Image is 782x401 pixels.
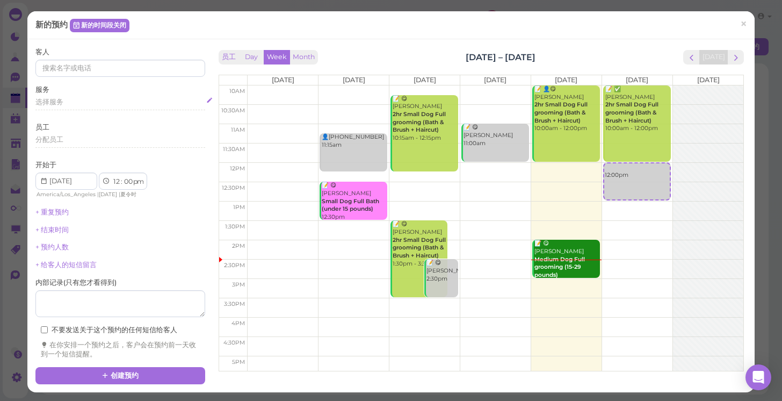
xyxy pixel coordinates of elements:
input: 不要发送关于这个预约的任何短信给客人 [41,326,48,333]
span: 夏令时 [120,191,136,198]
span: 10:30am [221,107,245,114]
span: 4pm [231,320,245,327]
span: America/Los_Angeles [37,191,96,198]
span: 选择服务 [35,98,63,106]
a: + 给客人的短信留言 [35,261,97,269]
span: [DATE] [343,76,365,84]
div: 📝 😋 [PERSON_NAME] 2:30pm [426,259,458,283]
button: prev [683,50,700,65]
label: 开始于 [35,160,56,170]
span: [DATE] [414,76,436,84]
button: Day [238,50,264,65]
span: 3:30pm [224,300,245,307]
span: 1pm [233,204,245,211]
b: Medium Dog Full grooming (15-29 pounds) [534,256,585,278]
label: 员工 [35,123,49,132]
input: 搜索名字或电话 [35,60,205,77]
b: 2hr Small Dog Full grooming (Bath & Brush + Haircut) [534,101,588,124]
span: [DATE] [555,76,577,84]
label: 内部记录 ( 只有您才看得到 ) [35,278,117,288]
button: Week [264,50,290,65]
div: 📝 😋 [PERSON_NAME] 11:00am [463,124,529,147]
span: 11am [231,126,245,133]
span: 11:30am [223,146,245,153]
div: 12:00pm [604,163,670,179]
button: next [728,50,744,65]
a: + 重复预约 [35,208,69,216]
button: 创建预约 [35,367,205,384]
button: [DATE] [699,50,728,65]
span: 12:30pm [222,184,245,191]
button: 员工 [219,50,239,65]
div: 👤[PHONE_NUMBER] 11:15am [321,133,387,149]
span: [DATE] [697,76,720,84]
div: 📝 😋 [PERSON_NAME] ELLA 2:00pm [534,240,600,295]
div: 在你安排一个预约之后，客户会在预约前一天收到一个短信提醒。 [41,340,200,360]
b: 2hr Small Dog Full grooming (Bath & Brush + Haircut) [393,111,446,133]
span: × [740,17,747,32]
label: 不要发送关于这个预约的任何短信给客人 [41,325,177,335]
span: 12pm [230,165,245,172]
span: 5pm [232,359,245,366]
span: 4:30pm [223,339,245,346]
button: Month [289,50,318,65]
b: 2hr Small Dog Full grooming (Bath & Brush + Haircut) [605,101,658,124]
span: [DATE] [626,76,648,84]
div: 📝 😋 [PERSON_NAME] 12:30pm [321,182,387,221]
span: 1:30pm [225,223,245,230]
div: 📝 😋 [PERSON_NAME] 1:30pm - 3:30pm [392,220,447,268]
a: + 结束时间 [35,226,69,234]
span: 新的预约 [35,19,70,30]
span: 10am [229,88,245,95]
b: 2hr Small Dog Full grooming (Bath & Brush + Haircut) [393,237,446,259]
span: [DATE] [484,76,506,84]
span: 2:30pm [224,262,245,269]
span: [DATE] [99,191,117,198]
label: 服务 [35,85,49,95]
div: 📝 👤😋 [PERSON_NAME] 10:00am - 12:00pm [534,85,600,133]
div: | | [35,190,155,199]
div: Open Intercom Messenger [745,364,771,390]
span: 分配员工 [35,135,63,144]
div: 📝 ✅ [PERSON_NAME] 10:00am - 12:00pm [605,85,671,133]
span: 2pm [232,242,245,249]
label: 客人 [35,47,49,57]
a: + 预约人数 [35,243,69,251]
h2: [DATE] – [DATE] [466,51,535,63]
b: Small Dog Full Bath (under 15 pounds) [322,198,379,213]
a: 新的时间段关闭 [70,19,129,32]
div: 📝 😋 [PERSON_NAME] 10:15am - 12:15pm [392,95,458,142]
span: [DATE] [272,76,294,84]
span: 3pm [232,281,245,288]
